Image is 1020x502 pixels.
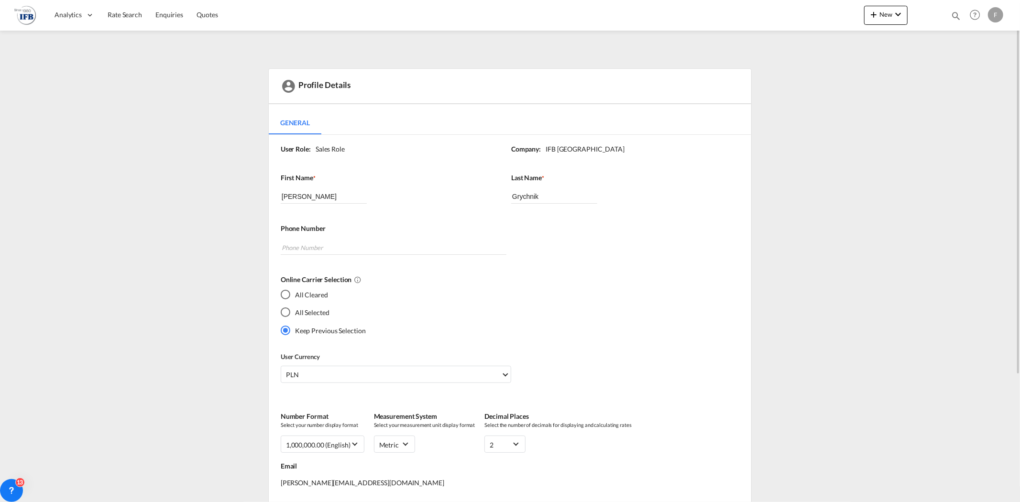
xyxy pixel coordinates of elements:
md-icon: icon-magnify [951,11,961,21]
span: Select your measurement unit display format [374,421,475,428]
span: Enquiries [155,11,183,19]
md-radio-group: Yes [281,289,366,343]
span: Help [967,7,983,23]
div: Help [967,7,988,24]
span: Analytics [55,10,82,20]
label: Email [281,461,742,471]
label: First Name [281,173,502,183]
div: Sales Role [311,144,345,154]
md-tab-item: General [269,111,321,134]
input: First Name [281,189,367,204]
div: Profile Details [269,69,751,104]
md-select: Select Currency: zł PLNPoland Zloty [281,366,511,383]
div: IFB [GEOGRAPHIC_DATA] [541,144,625,154]
label: Phone Number [281,224,732,233]
div: F [988,7,1003,22]
input: Last Name [511,189,597,204]
div: icon-magnify [951,11,961,25]
span: Select your number display format [281,421,364,428]
label: Company: [511,144,541,154]
span: Rate Search [108,11,142,19]
label: Number Format [281,412,364,421]
md-radio-button: All Selected [281,307,366,317]
div: 1,000,000.00 (English) [286,441,351,449]
span: Select the number of decimals for displaying and calculating rates [484,421,631,428]
label: User Role: [281,144,311,154]
div: 2 [490,441,494,449]
md-icon: icon-chevron-down [892,9,904,20]
label: Measurement System [374,412,475,421]
md-icon: icon-plus 400-fg [868,9,879,20]
div: metric [379,441,399,449]
label: Last Name [511,173,732,183]
span: New [868,11,904,18]
label: Decimal Places [484,412,631,421]
md-icon: All Cleared : Deselects all online carriers by default.All Selected : Selects all online carriers... [354,276,362,284]
md-radio-button: Keep Previous Selection [281,325,366,335]
md-radio-button: All Cleared [281,289,366,299]
img: 2b726980256c11eeaa87296e05903fd5.png [14,4,36,26]
md-pagination-wrapper: Use the left and right arrow keys to navigate between tabs [269,111,331,134]
span: Quotes [197,11,218,19]
button: icon-plus 400-fgNewicon-chevron-down [864,6,908,25]
md-icon: icon-account-circle [281,78,296,94]
input: Phone Number [281,240,506,255]
span: PLN [286,370,501,380]
label: User Currency [281,352,511,361]
label: Online Carrier Selection [281,275,732,284]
